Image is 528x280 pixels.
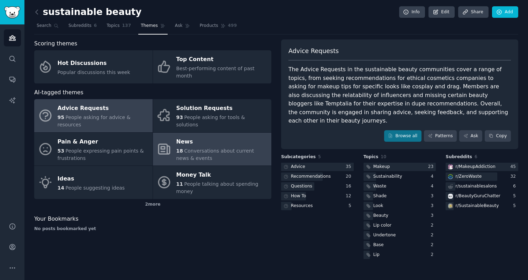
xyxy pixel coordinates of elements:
[373,164,390,170] div: Makeup
[281,172,354,181] a: Recommendations20
[58,115,131,127] span: People asking for advice & resources
[34,88,83,97] span: AI-tagged themes
[34,20,61,35] a: Search
[34,7,141,18] h2: sustainable beauty
[373,222,391,229] div: Lip color
[431,213,436,219] div: 3
[58,136,149,147] div: Pain & Anger
[364,231,436,240] a: Undertone2
[346,164,354,170] div: 35
[446,154,472,160] span: Subreddits
[197,20,239,35] a: Products499
[281,192,354,201] a: How To12
[288,47,339,56] span: Advice Requests
[34,99,153,132] a: Advice Requests95People asking for advice & resources
[446,163,518,171] a: MakeupAddictionr/MakeupAddiction45
[485,130,511,142] button: Copy
[373,242,384,248] div: Base
[176,103,268,114] div: Solution Requests
[364,241,436,250] a: Base2
[364,212,436,220] a: Beauty3
[448,204,453,208] img: SustainableBeauty
[346,183,354,190] div: 16
[176,54,268,65] div: Top Content
[288,65,511,125] div: The Advice Requests in the sustainable beauty communities cover a range of topics, from seeking r...
[94,23,97,29] span: 6
[373,252,380,258] div: Lip
[455,203,499,209] div: r/ SustainableBeauty
[458,6,488,18] a: Share
[431,174,436,180] div: 4
[291,203,313,209] div: Resources
[431,193,436,199] div: 3
[58,103,149,114] div: Advice Requests
[446,202,518,211] a: SustainableBeautyr/SustainableBeauty5
[431,232,436,238] div: 2
[364,221,436,230] a: Lip color2
[200,23,218,29] span: Products
[428,6,455,18] a: Edit
[122,23,131,29] span: 137
[446,192,518,201] a: BeautyGuruChatterr/BeautyGuruChatter5
[318,154,321,159] span: 5
[153,99,271,132] a: Solution Requests93People asking for tools & solutions
[373,183,387,190] div: Waste
[138,20,168,35] a: Themes
[431,242,436,248] div: 2
[281,154,316,160] span: Subcategories
[176,181,183,187] span: 11
[364,192,436,201] a: Shade3
[176,136,268,147] div: News
[34,39,77,48] span: Scoring themes
[291,183,312,190] div: Questions
[373,193,387,199] div: Shade
[364,163,436,171] a: Makeup23
[58,58,130,69] div: Hot Discussions
[431,183,436,190] div: 4
[153,133,271,166] a: News18Conversations about current news & events
[37,23,51,29] span: Search
[446,172,518,181] a: ZeroWaster/ZeroWaste32
[513,193,518,199] div: 5
[141,23,158,29] span: Themes
[65,185,125,191] span: People suggesting ideas
[373,213,388,219] div: Beauty
[364,202,436,211] a: Look3
[431,222,436,229] div: 2
[66,20,99,35] a: Subreddits6
[176,66,255,79] span: Best-performing content of past month
[58,148,64,154] span: 53
[58,185,64,191] span: 14
[34,226,271,232] div: No posts bookmarked yet
[513,203,518,209] div: 5
[428,164,436,170] div: 23
[58,69,130,75] span: Popular discussions this week
[448,174,453,179] img: ZeroWaste
[455,183,497,190] div: r/ sustainablesalons
[34,199,271,210] div: 2 more
[291,193,306,199] div: How To
[446,182,518,191] a: r/sustainablesalons6
[346,193,354,199] div: 12
[373,232,396,238] div: Undertone
[281,182,354,191] a: Questions16
[153,166,271,199] a: Money Talk11People talking about spending money
[364,172,436,181] a: Sustainability4
[510,164,518,170] div: 45
[176,181,258,194] span: People talking about spending money
[381,154,386,159] span: 10
[510,174,518,180] div: 32
[349,203,354,209] div: 5
[34,50,153,83] a: Hot DiscussionsPopular discussions this week
[176,115,245,127] span: People asking for tools & solutions
[34,133,153,166] a: Pain & Anger53People expressing pain points & frustrations
[104,20,133,35] a: Topics137
[448,194,453,199] img: BeautyGuruChatter
[492,6,518,18] a: Add
[364,154,379,160] span: Topics
[68,23,91,29] span: Subreddits
[373,203,383,209] div: Look
[459,130,482,142] a: Ask
[4,6,20,19] img: GummySearch logo
[455,174,482,180] div: r/ ZeroWaste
